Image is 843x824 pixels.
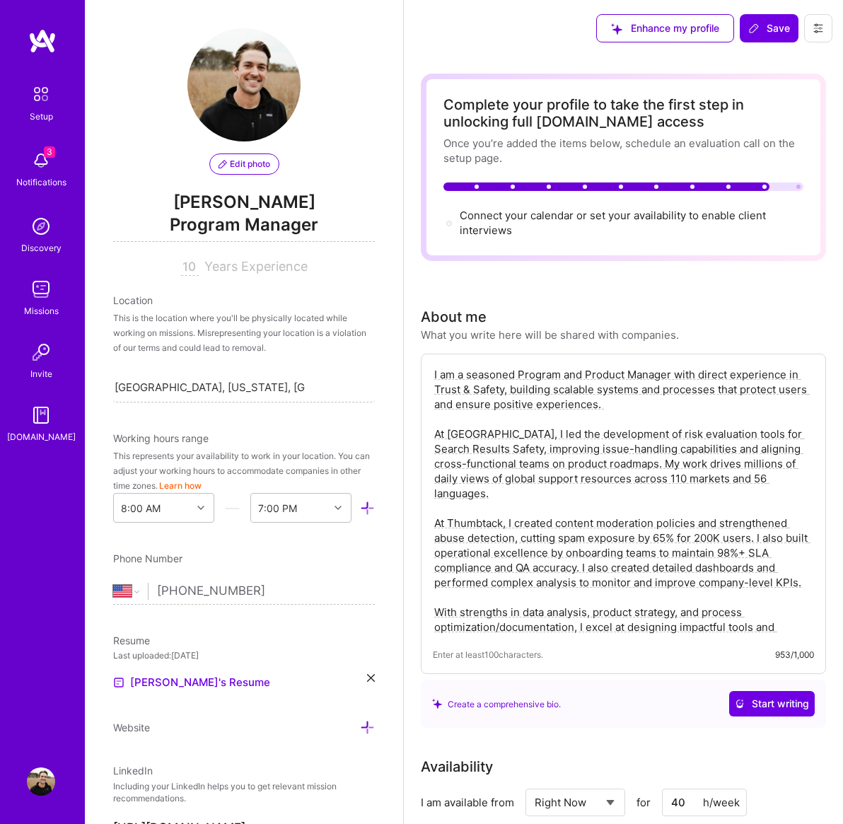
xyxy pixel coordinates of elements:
span: LinkedIn [113,765,153,777]
span: Edit photo [219,158,270,170]
span: Years Experience [204,259,308,274]
span: Enter at least 100 characters. [433,647,543,662]
span: Connect your calendar or set your availability to enable client interviews [460,209,766,237]
span: for [636,795,651,810]
div: What you write here will be shared with companies. [421,327,679,342]
img: User Avatar [27,767,55,796]
div: null [740,14,798,42]
div: [DOMAIN_NAME] [7,429,76,444]
div: 7:00 PM [258,501,297,516]
span: Start writing [735,697,809,711]
span: Program Manager [113,213,375,242]
img: User Avatar [187,28,301,141]
div: h/week [703,795,740,810]
div: 8:00 AM [121,501,161,516]
i: icon CrystalBallWhite [735,699,745,709]
button: Save [740,14,798,42]
div: Complete your profile to take the first step in unlocking full [DOMAIN_NAME] access [443,96,803,130]
input: XX [181,259,199,276]
span: Save [748,21,790,35]
img: teamwork [27,275,55,303]
span: Website [113,721,150,733]
div: Location [113,293,375,308]
div: This represents your availability to work in your location. You can adjust your working hours to ... [113,448,375,493]
img: Invite [27,338,55,366]
span: Working hours range [113,432,209,444]
i: icon HorizontalInLineDivider [225,501,240,516]
textarea: I am a seasoned Program and Product Manager with direct experience in Trust & Safety, building sc... [433,366,814,636]
span: Phone Number [113,552,182,564]
div: Once you’re added the items below, schedule an evaluation call on the setup page. [443,136,803,166]
i: icon Chevron [335,504,342,511]
div: Setup [30,109,53,124]
div: I am available from [421,795,514,810]
div: Last uploaded: [DATE] [113,648,375,663]
div: Missions [24,303,59,318]
img: bell [27,146,55,175]
img: logo [28,28,57,54]
div: 953/1,000 [775,647,814,662]
button: Edit photo [209,153,279,175]
input: +1 (000) 000-0000 [157,571,375,612]
a: [PERSON_NAME]'s Resume [113,674,270,691]
i: icon Close [367,674,375,682]
div: About me [421,306,487,327]
button: Start writing [729,691,815,716]
p: Including your LinkedIn helps you to get relevant mission recommendations. [113,781,375,805]
div: Invite [30,366,52,381]
div: Discovery [21,240,62,255]
div: This is the location where you'll be physically located while working on missions. Misrepresentin... [113,311,375,355]
a: User Avatar [23,767,59,796]
div: Notifications [16,175,66,190]
img: discovery [27,212,55,240]
i: icon Chevron [197,504,204,511]
i: icon SuggestedTeams [432,699,442,709]
button: Learn how [159,478,202,493]
span: 3 [44,146,55,158]
div: Availability [421,756,493,777]
div: Create a comprehensive bio. [432,697,561,712]
span: [PERSON_NAME] [113,192,375,213]
img: Resume [113,677,124,688]
i: icon PencilPurple [219,160,227,168]
img: guide book [27,401,55,429]
span: Resume [113,634,150,646]
img: setup [26,79,56,109]
input: XX [662,789,747,816]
